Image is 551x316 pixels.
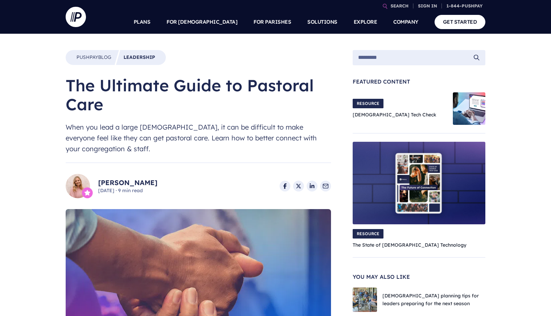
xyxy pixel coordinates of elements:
[76,54,111,61] a: PushpayBlog
[254,10,291,34] a: FOR PARISHES
[134,10,151,34] a: PLANS
[353,79,485,84] span: Featured Content
[280,181,290,191] a: Share on Facebook
[116,187,117,194] span: ·
[353,99,383,108] span: RESOURCE
[293,181,304,191] a: Share on X
[382,293,479,307] a: [DEMOGRAPHIC_DATA] planning tips for leaders preparing for the next season
[66,174,90,198] img: Sarah Long
[354,10,377,34] a: EXPLORE
[320,181,331,191] a: Share via Email
[76,54,98,60] span: Pushpay
[307,10,337,34] a: SOLUTIONS
[124,54,155,61] a: Leadership
[353,112,436,118] a: [DEMOGRAPHIC_DATA] Tech Check
[66,122,331,154] span: When you lead a large [DEMOGRAPHIC_DATA], it can be difficult to make everyone feel like they can...
[66,76,331,114] h1: The Ultimate Guide to Pastoral Care
[98,187,157,194] span: [DATE] 9 min read
[393,10,418,34] a: COMPANY
[353,274,485,279] span: You May Also Like
[98,178,157,187] a: [PERSON_NAME]
[435,15,486,29] a: GET STARTED
[353,229,383,239] span: RESOURCE
[353,242,466,248] a: The State of [DEMOGRAPHIC_DATA] Technology
[307,181,317,191] a: Share on LinkedIn
[453,92,485,125] img: Church Tech Check Blog Hero Image
[167,10,237,34] a: FOR [DEMOGRAPHIC_DATA]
